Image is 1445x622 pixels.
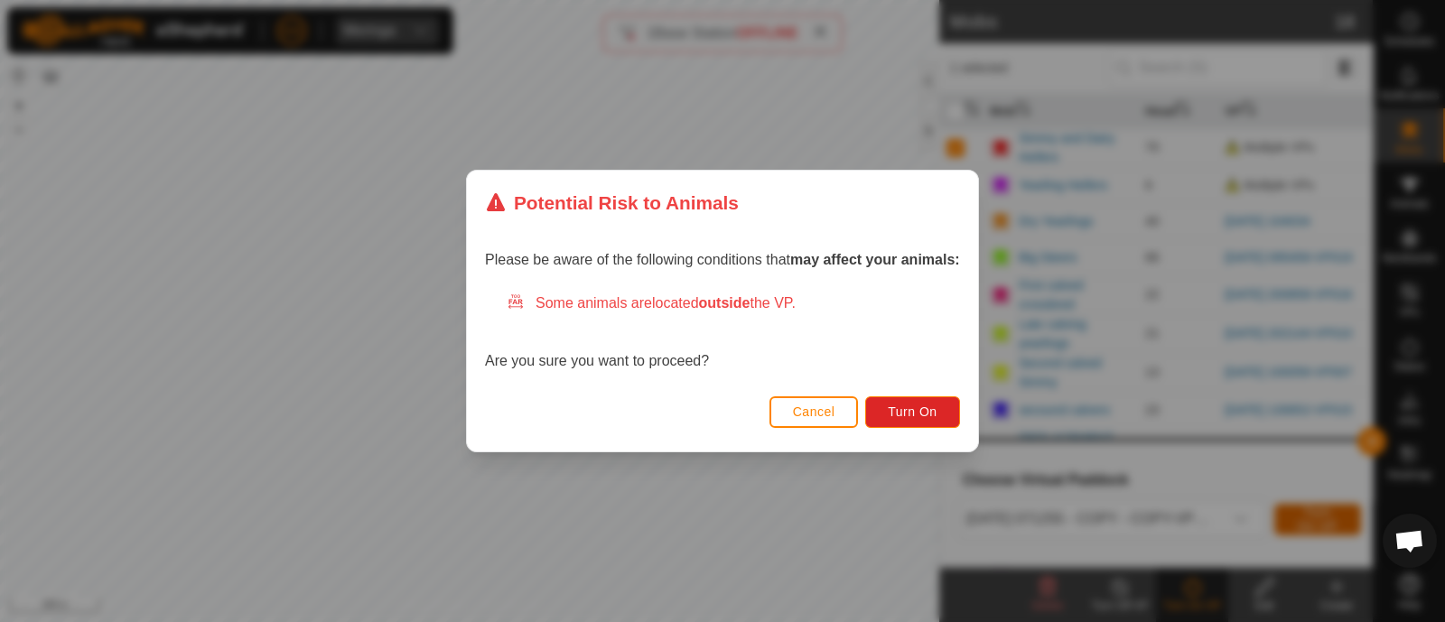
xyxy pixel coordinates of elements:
div: Some animals are [507,292,960,314]
span: Cancel [793,404,835,419]
strong: outside [699,295,750,311]
button: Cancel [769,396,859,428]
span: Please be aware of the following conditions that [485,252,960,267]
div: Potential Risk to Animals [485,189,739,217]
span: Turn On [889,404,937,419]
div: Open chat [1383,514,1437,568]
div: Are you sure you want to proceed? [485,292,960,372]
button: Turn On [866,396,960,428]
span: located the VP. [652,295,796,311]
strong: may affect your animals: [790,252,960,267]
